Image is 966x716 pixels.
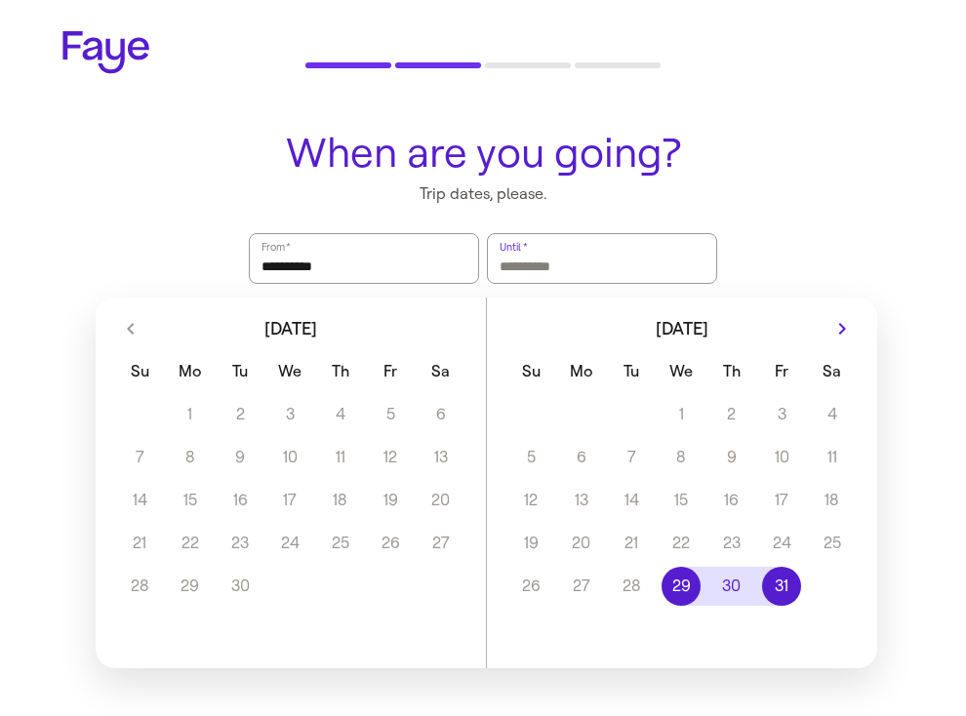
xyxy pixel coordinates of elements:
button: 31 [757,567,807,606]
span: Wednesday [659,352,704,391]
p: Trip dates, please. [237,183,729,205]
label: Until [498,237,529,257]
button: 29 [657,567,706,606]
span: Friday [759,352,805,391]
span: Tuesday [217,352,262,391]
button: 30 [706,567,756,606]
span: Monday [558,352,604,391]
span: Thursday [317,352,363,391]
label: From [260,237,292,257]
span: [DATE] [656,320,708,338]
span: [DATE] [264,320,317,338]
span: Saturday [418,352,463,391]
span: Wednesday [267,352,313,391]
span: Sunday [117,352,163,391]
span: Monday [167,352,213,391]
span: Friday [368,352,414,391]
span: Tuesday [608,352,654,391]
span: Saturday [809,352,855,391]
span: Thursday [708,352,754,391]
h1: When are you going? [237,131,729,176]
span: Sunday [508,352,554,391]
button: Next month [826,313,858,344]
